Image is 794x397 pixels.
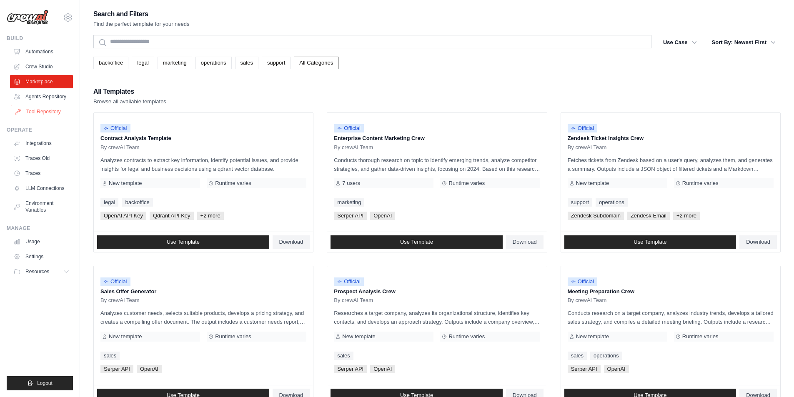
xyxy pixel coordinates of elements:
[100,124,130,132] span: Official
[100,365,133,373] span: Serper API
[10,265,73,278] button: Resources
[334,277,364,286] span: Official
[93,8,190,20] h2: Search and Filters
[746,239,770,245] span: Download
[331,235,503,249] a: Use Template
[215,333,251,340] span: Runtime varies
[568,212,624,220] span: Zendesk Subdomain
[334,309,540,326] p: Researches a target company, analyzes its organizational structure, identifies key contacts, and ...
[93,86,166,97] h2: All Templates
[334,352,353,360] a: sales
[100,156,306,173] p: Analyzes contracts to extract key information, identify potential issues, and provide insights fo...
[215,180,251,187] span: Runtime varies
[400,239,433,245] span: Use Template
[568,198,592,207] a: support
[197,212,224,220] span: +2 more
[150,212,194,220] span: Qdrant API Key
[568,352,587,360] a: sales
[10,45,73,58] a: Automations
[10,60,73,73] a: Crew Studio
[7,376,73,390] button: Logout
[568,124,598,132] span: Official
[334,198,364,207] a: marketing
[568,365,601,373] span: Serper API
[11,105,74,118] a: Tool Repository
[25,268,49,275] span: Resources
[506,235,544,249] a: Download
[634,239,666,245] span: Use Template
[564,235,736,249] a: Use Template
[576,180,609,187] span: New template
[100,198,118,207] a: legal
[568,287,774,296] p: Meeting Preparation Crew
[568,309,774,326] p: Conducts research on a target company, analyzes industry trends, develops a tailored sales strate...
[109,333,142,340] span: New template
[10,182,73,195] a: LLM Connections
[100,277,130,286] span: Official
[10,167,73,180] a: Traces
[93,20,190,28] p: Find the perfect template for your needs
[682,333,719,340] span: Runtime varies
[334,365,367,373] span: Serper API
[513,239,537,245] span: Download
[334,134,540,142] p: Enterprise Content Marketing Crew
[568,156,774,173] p: Fetches tickets from Zendesk based on a user's query, analyzes them, and generates a summary. Out...
[370,212,395,220] span: OpenAI
[334,212,367,220] span: Serper API
[334,144,373,151] span: By crewAI Team
[10,235,73,248] a: Usage
[273,235,310,249] a: Download
[7,225,73,232] div: Manage
[342,180,360,187] span: 7 users
[10,197,73,217] a: Environment Variables
[100,352,120,360] a: sales
[627,212,670,220] span: Zendesk Email
[235,57,258,69] a: sales
[576,333,609,340] span: New template
[100,134,306,142] p: Contract Analysis Template
[334,156,540,173] p: Conducts thorough research on topic to identify emerging trends, analyze competitor strategies, a...
[7,35,73,42] div: Build
[137,365,162,373] span: OpenAI
[109,180,142,187] span: New template
[596,198,628,207] a: operations
[604,365,629,373] span: OpenAI
[279,239,303,245] span: Download
[100,144,140,151] span: By crewAI Team
[262,57,291,69] a: support
[334,297,373,304] span: By crewAI Team
[132,57,154,69] a: legal
[739,235,777,249] a: Download
[10,90,73,103] a: Agents Repository
[568,144,607,151] span: By crewAI Team
[334,124,364,132] span: Official
[100,287,306,296] p: Sales Offer Generator
[682,180,719,187] span: Runtime varies
[97,235,269,249] a: Use Template
[334,287,540,296] p: Prospect Analysis Crew
[122,198,153,207] a: backoffice
[568,297,607,304] span: By crewAI Team
[100,297,140,304] span: By crewAI Team
[10,152,73,165] a: Traces Old
[448,333,485,340] span: Runtime varies
[7,127,73,133] div: Operate
[370,365,395,373] span: OpenAI
[590,352,622,360] a: operations
[658,35,702,50] button: Use Case
[10,250,73,263] a: Settings
[93,57,128,69] a: backoffice
[568,134,774,142] p: Zendesk Ticket Insights Crew
[158,57,192,69] a: marketing
[448,180,485,187] span: Runtime varies
[100,309,306,326] p: Analyzes customer needs, selects suitable products, develops a pricing strategy, and creates a co...
[10,137,73,150] a: Integrations
[342,333,375,340] span: New template
[195,57,232,69] a: operations
[100,212,146,220] span: OpenAI API Key
[568,277,598,286] span: Official
[37,380,53,387] span: Logout
[294,57,338,69] a: All Categories
[167,239,200,245] span: Use Template
[673,212,700,220] span: +2 more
